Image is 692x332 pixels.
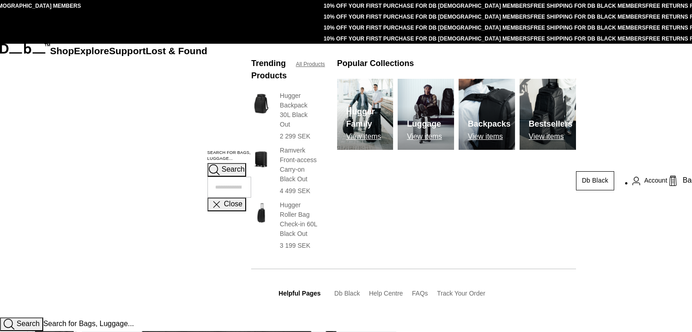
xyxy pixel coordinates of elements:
[280,187,310,194] span: 4 499 SEK
[50,46,74,56] a: Shop
[224,200,242,208] span: Close
[346,106,394,130] h3: Hugger Family
[251,91,271,116] img: Hugger Backpack 30L Black Out
[280,133,310,140] span: 2 299 SEK
[530,25,646,31] a: FREE SHIPPING FOR DB BLACK MEMBERS
[16,320,40,327] span: Search
[74,46,109,56] a: Explore
[632,175,667,186] a: Account
[251,146,271,171] img: Ramverk Front-access Carry-on Black Out
[407,118,442,130] h3: Luggage
[109,46,146,56] a: Support
[251,146,318,196] a: Ramverk Front-access Carry-on Black Out Ramverk Front-access Carry-on Black Out 4 499 SEK
[251,200,318,250] a: Hugger Roller Bag Check-in 60L Black Out Hugger Roller Bag Check-in 60L Black Out 3 199 SEK
[576,171,614,190] a: Db Black
[459,79,515,150] img: Db
[529,133,572,141] p: View items
[337,79,394,150] img: Db
[50,44,207,317] nav: Main Navigation
[530,36,646,42] a: FREE SHIPPING FOR DB BLACK MEMBERS
[520,79,576,150] img: Db
[146,46,207,56] a: Lost & Found
[251,57,287,82] h3: Trending Products
[412,290,428,297] a: FAQs
[346,133,394,141] p: View items
[207,150,252,163] label: Search for Bags, Luggage...
[644,176,667,185] span: Account
[280,242,310,249] span: 3 199 SEK
[468,118,510,130] h3: Backpacks
[334,290,360,297] a: Db Black
[323,36,530,42] a: 10% OFF YOUR FIRST PURCHASE FOR DB [DEMOGRAPHIC_DATA] MEMBERS
[323,25,530,31] a: 10% OFF YOUR FIRST PURCHASE FOR DB [DEMOGRAPHIC_DATA] MEMBERS
[251,91,318,141] a: Hugger Backpack 30L Black Out Hugger Backpack 30L Black Out 2 299 SEK
[530,14,646,20] a: FREE SHIPPING FOR DB BLACK MEMBERS
[323,3,530,9] a: 10% OFF YOUR FIRST PURCHASE FOR DB [DEMOGRAPHIC_DATA] MEMBERS
[468,133,510,141] p: View items
[398,79,454,150] a: Db Luggage View items
[278,289,321,298] h3: Helpful Pages
[280,146,319,184] h3: Ramverk Front-access Carry-on Black Out
[296,60,325,68] a: All Products
[251,200,271,225] img: Hugger Roller Bag Check-in 60L Black Out
[437,290,485,297] a: Track Your Order
[337,57,414,70] h3: Popular Collections
[407,133,442,141] p: View items
[530,3,646,9] a: FREE SHIPPING FOR DB BLACK MEMBERS
[222,166,245,174] span: Search
[207,163,246,177] button: Search
[280,91,319,129] h3: Hugger Backpack 30L Black Out
[398,79,454,150] img: Db
[280,200,319,239] h3: Hugger Roller Bag Check-in 60L Black Out
[369,290,403,297] a: Help Centre
[529,118,572,130] h3: Bestsellers
[323,14,530,20] a: 10% OFF YOUR FIRST PURCHASE FOR DB [DEMOGRAPHIC_DATA] MEMBERS
[459,79,515,150] a: Db Backpacks View items
[337,79,394,150] a: Db Hugger Family View items
[207,198,246,211] button: Close
[520,79,576,150] a: Db Bestsellers View items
